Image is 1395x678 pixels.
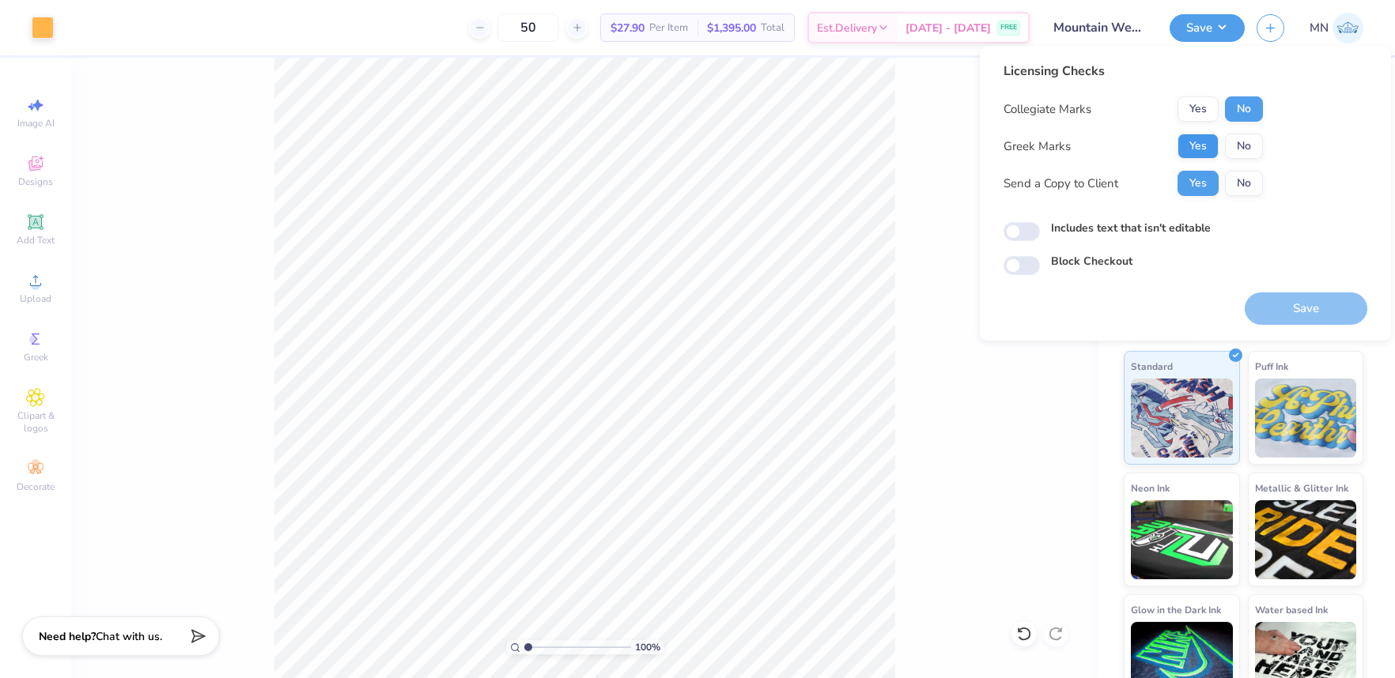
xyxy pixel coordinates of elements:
[8,409,63,435] span: Clipart & logos
[1004,100,1091,119] div: Collegiate Marks
[17,234,55,247] span: Add Text
[1042,12,1158,43] input: Untitled Design
[1004,62,1263,81] div: Licensing Checks
[1131,358,1173,375] span: Standard
[1178,171,1219,196] button: Yes
[18,175,53,188] span: Designs
[1225,171,1263,196] button: No
[905,20,991,36] span: [DATE] - [DATE]
[1178,134,1219,159] button: Yes
[96,629,162,644] span: Chat with us.
[635,640,660,654] span: 100 %
[649,20,688,36] span: Per Item
[1255,379,1357,458] img: Puff Ink
[1255,358,1288,375] span: Puff Ink
[611,20,645,36] span: $27.90
[817,20,877,36] span: Est. Delivery
[39,629,96,644] strong: Need help?
[1310,19,1329,37] span: MN
[1225,96,1263,122] button: No
[17,117,55,130] span: Image AI
[761,20,784,36] span: Total
[1255,480,1348,496] span: Metallic & Glitter Ink
[20,292,51,305] span: Upload
[1131,500,1233,579] img: Neon Ink
[1333,13,1363,43] img: Mark Navarro
[1310,13,1363,43] a: MN
[1131,480,1170,496] span: Neon Ink
[497,13,559,42] input: – –
[1051,253,1132,269] label: Block Checkout
[707,20,756,36] span: $1,395.00
[1004,137,1071,156] div: Greek Marks
[1131,601,1221,618] span: Glow in the Dark Ink
[1000,22,1017,33] span: FREE
[1004,175,1118,193] div: Send a Copy to Client
[1178,96,1219,122] button: Yes
[1170,14,1245,42] button: Save
[1225,134,1263,159] button: No
[1131,379,1233,458] img: Standard
[17,480,55,493] span: Decorate
[1255,500,1357,579] img: Metallic & Glitter Ink
[1051,220,1211,236] label: Includes text that isn't editable
[24,351,48,363] span: Greek
[1255,601,1328,618] span: Water based Ink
